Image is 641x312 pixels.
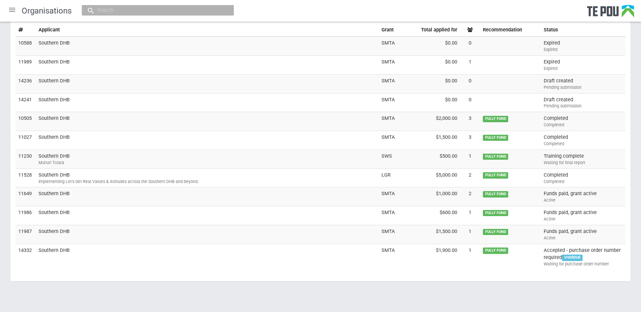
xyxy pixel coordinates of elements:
td: $500.00 [399,150,460,168]
th: Total applied for [399,24,460,36]
span: FULLY FUND [483,210,508,216]
td: 1 [460,206,480,225]
td: 3 [460,112,480,131]
span: FULLY FUND [483,191,508,197]
span: FULLY FUND [483,154,508,160]
td: SMTA [379,93,399,112]
td: Funds paid, grant active [541,187,625,206]
td: $1,000.00 [399,187,460,206]
td: 11027 [16,131,36,150]
div: Expired [544,47,623,53]
div: Pending submission [544,84,623,90]
td: SMTA [379,55,399,74]
td: 14241 [16,93,36,112]
td: Draft created [541,74,625,93]
span: FULLY FUND [483,248,508,254]
td: SMTA [379,74,399,93]
td: $0.00 [399,55,460,74]
td: Funds paid, grant active [541,225,625,244]
div: Expired [544,66,623,72]
td: 0 [460,93,480,112]
td: SMTA [379,36,399,55]
th: Recommendation [480,24,541,36]
td: SMTA [379,112,399,131]
td: 14236 [16,74,36,93]
td: 0 [460,36,480,55]
div: Implementing Let's Get Real Values & Attitudes across the Southern DHB and beyond. [39,179,376,185]
td: 0 [460,74,480,93]
td: 10505 [16,112,36,131]
td: Southern DHB [36,74,379,93]
div: Waiting for purchase order number [544,261,623,267]
td: 11987 [16,225,36,244]
span: FULLY FUND [483,135,508,141]
td: Completed [541,168,625,187]
td: Southern DHB [36,55,379,74]
td: 11528 [16,168,36,187]
div: Completed [544,179,623,185]
td: $1,500.00 [399,131,460,150]
td: Accepted - purchase order number required [541,244,625,269]
div: Active [544,216,623,222]
td: 1 [460,55,480,74]
td: 2 [460,187,480,206]
span: FULLY FUND [483,229,508,235]
td: Southern DHB [36,131,379,150]
td: 11986 [16,206,36,225]
td: $1,900.00 [399,244,460,269]
div: Completed [544,141,623,147]
td: Southern DHB [36,93,379,112]
th: Status [541,24,625,36]
input: Search [95,7,214,14]
td: 11230 [16,150,36,168]
div: Māhuri Tōtara [39,160,376,166]
td: $1,500.00 [399,225,460,244]
td: Southern DHB [36,206,379,225]
td: $0.00 [399,93,460,112]
td: 1 [460,244,480,269]
td: $600.00 [399,206,460,225]
th: Applicant [36,24,379,36]
td: 3 [460,131,480,150]
td: Southern DHB [36,36,379,55]
span: FULLY FUND [483,116,508,122]
td: Southern DHB [36,225,379,244]
td: 11649 [16,187,36,206]
td: SMTA [379,131,399,150]
td: Completed [541,131,625,150]
td: Southern DHB [36,112,379,131]
span: FULLY FUND [483,172,508,178]
td: Expired [541,36,625,55]
td: $0.00 [399,74,460,93]
td: SMTA [379,206,399,225]
td: $2,000.00 [399,112,460,131]
div: Waiting for final report [544,160,623,166]
div: Completed [544,122,623,128]
td: SMTA [379,187,399,206]
span: 3 days in this state. Target is 2 days. [562,255,583,261]
div: Active [544,235,623,241]
td: Southern DHB [36,244,379,269]
td: 1 [460,150,480,168]
div: Pending submission [544,103,623,109]
td: 11989 [16,55,36,74]
td: SMTA [379,244,399,269]
td: Draft created [541,93,625,112]
td: 1 [460,225,480,244]
td: Expired [541,55,625,74]
td: 14332 [16,244,36,269]
td: Completed [541,112,625,131]
td: Southern DHB [36,150,379,168]
td: $0.00 [399,36,460,55]
td: SMTA [379,225,399,244]
td: Funds paid, grant active [541,206,625,225]
td: $5,000.00 [399,168,460,187]
th: Grant [379,24,399,36]
td: Training complete [541,150,625,168]
td: 10588 [16,36,36,55]
td: LGR [379,168,399,187]
td: SWS [379,150,399,168]
td: 2 [460,168,480,187]
td: Southern DHB [36,168,379,187]
div: Active [544,197,623,203]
